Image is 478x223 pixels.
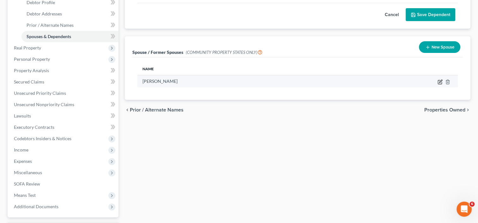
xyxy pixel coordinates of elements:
[406,8,455,21] button: Save Dependent
[137,75,343,87] td: [PERSON_NAME]
[9,110,118,122] a: Lawsuits
[419,41,460,53] button: New Spouse
[14,68,49,73] span: Property Analysis
[130,107,184,112] span: Prior / Alternate Names
[27,11,62,16] span: Debtor Addresses
[14,192,36,198] span: Means Test
[9,88,118,99] a: Unsecured Priority Claims
[186,50,263,55] span: (COMMUNITY PROPERTY STATES ONLY)
[137,62,343,75] th: Name
[14,56,50,62] span: Personal Property
[125,107,130,112] i: chevron_left
[14,113,31,118] span: Lawsuits
[14,136,71,141] span: Codebtors Insiders & Notices
[424,107,465,112] span: Properties Owned
[14,158,32,164] span: Expenses
[14,124,54,130] span: Executory Contracts
[27,34,71,39] span: Spouses & Dependents
[21,8,118,20] a: Debtor Addresses
[9,65,118,76] a: Property Analysis
[21,31,118,42] a: Spouses & Dependents
[125,107,184,112] button: chevron_left Prior / Alternate Names
[424,107,470,112] button: Properties Owned chevron_right
[9,76,118,88] a: Secured Claims
[9,178,118,190] a: SOFA Review
[14,79,44,84] span: Secured Claims
[14,45,41,50] span: Real Property
[465,107,470,112] i: chevron_right
[14,102,74,107] span: Unsecured Nonpriority Claims
[9,122,118,133] a: Executory Contracts
[378,9,406,21] button: Cancel
[14,204,58,209] span: Additional Documents
[14,90,66,96] span: Unsecured Priority Claims
[21,20,118,31] a: Prior / Alternate Names
[14,147,28,152] span: Income
[27,22,74,28] span: Prior / Alternate Names
[14,170,42,175] span: Miscellaneous
[132,49,183,55] span: Spouse / Former Spouses
[457,202,472,217] iframe: Intercom live chat
[14,181,40,186] span: SOFA Review
[469,202,475,207] span: 6
[9,99,118,110] a: Unsecured Nonpriority Claims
